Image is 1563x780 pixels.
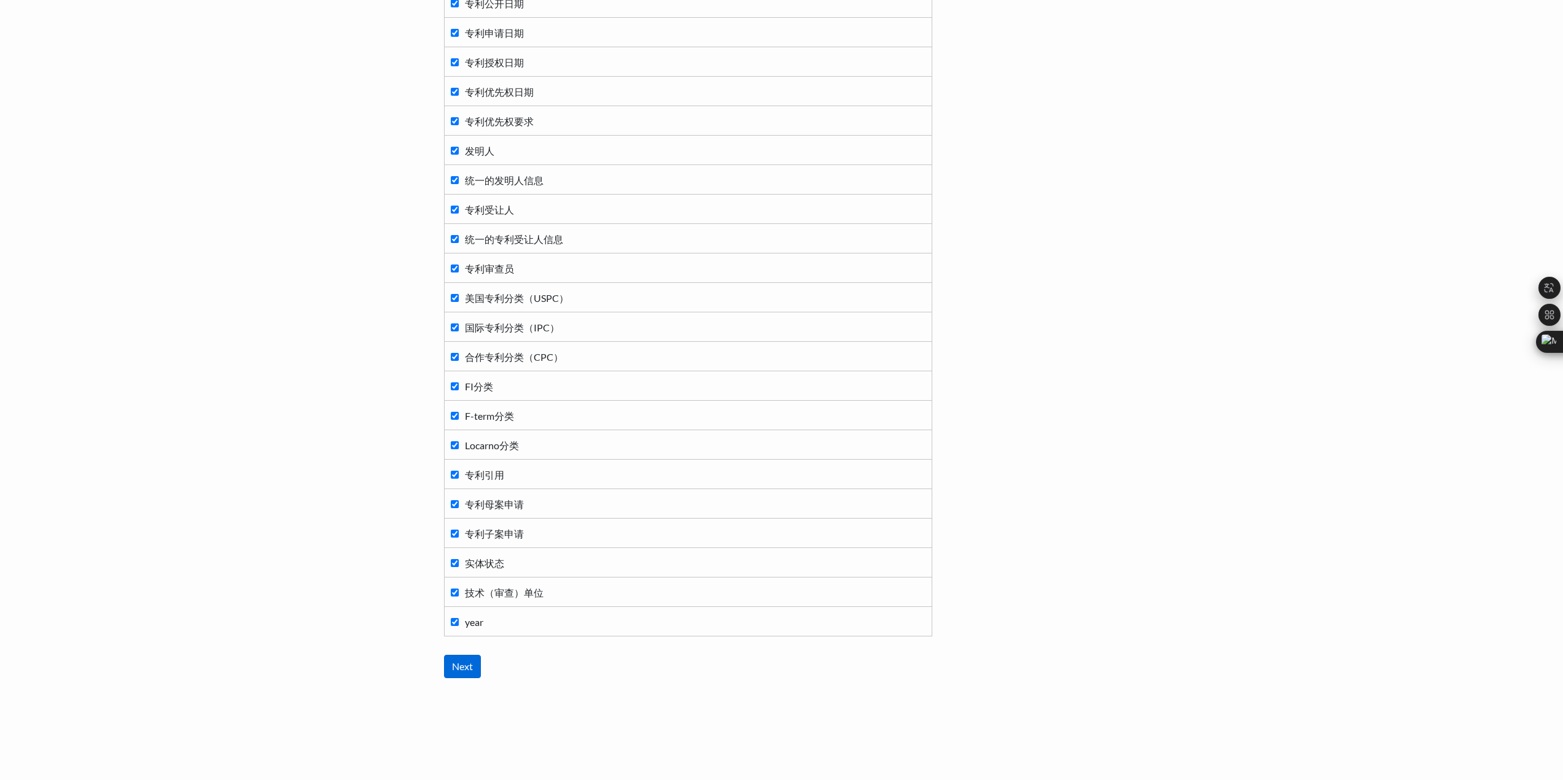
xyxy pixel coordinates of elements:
span: 专利授权日期 [465,56,524,68]
span: 实体状态 [465,557,504,569]
span: 专利母案申请 [465,498,524,510]
input: 实体状态 [451,559,459,567]
input: 统一的发明人信息 [451,176,459,184]
input: 国际专利分类（IPC） [451,323,459,331]
input: 专利优先权要求 [451,117,459,125]
span: 专利子案申请 [465,528,524,539]
input: Locarno分类 [451,441,459,449]
input: 专利母案申请 [451,500,459,508]
input: 统一的专利受让人信息 [451,235,459,243]
span: 发明人 [465,145,494,156]
input: FI分类 [451,382,459,390]
span: 合作专利分类（CPC） [465,351,563,363]
span: year [465,616,483,628]
span: 专利申请日期 [465,27,524,39]
input: 专利受让人 [451,206,459,214]
input: 专利优先权日期 [451,88,459,96]
span: 专利受让人 [465,204,514,215]
span: Locarno分类 [465,439,519,451]
span: 统一的发明人信息 [465,174,544,186]
span: 专利优先权要求 [465,115,534,127]
span: FI分类 [465,380,493,392]
span: 技术（审查）单位 [465,587,544,598]
input: year [451,618,459,626]
span: 国际专利分类（IPC） [465,322,559,333]
input: 专利子案申请 [451,530,459,538]
input: 发明人 [451,147,459,155]
span: F-term分类 [465,410,514,422]
iframe: Drift Widget Chat Controller [1502,719,1548,765]
span: 美国专利分类（USPC） [465,292,569,304]
input: 专利审查员 [451,265,459,272]
input: 合作专利分类（CPC） [451,353,459,361]
input: F-term分类 [451,412,459,420]
span: 专利优先权日期 [465,86,534,98]
input: Next [444,655,481,678]
span: 统一的专利受让人信息 [465,233,563,245]
input: 技术（审查）单位 [451,589,459,597]
input: 专利授权日期 [451,58,459,66]
input: 专利申请日期 [451,29,459,37]
input: 专利引用 [451,471,459,479]
span: 专利引用 [465,469,504,481]
input: 美国专利分类（USPC） [451,294,459,302]
span: 专利审查员 [465,263,514,274]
